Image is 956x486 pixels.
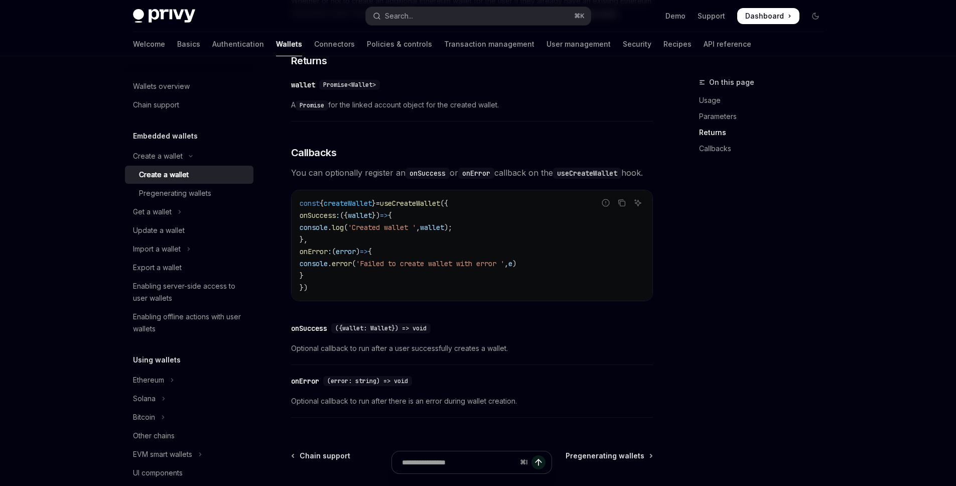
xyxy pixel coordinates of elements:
span: ( [344,223,348,232]
span: A for the linked account object for the created wallet. [291,99,653,111]
a: Wallets overview [125,77,253,95]
h5: Using wallets [133,354,181,366]
a: API reference [704,32,751,56]
div: Ethereum [133,374,164,386]
a: Policies & controls [367,32,432,56]
a: Authentication [212,32,264,56]
span: Returns [291,54,327,68]
a: Transaction management [444,32,534,56]
span: (error: string) => void [327,377,408,385]
div: UI components [133,467,183,479]
button: Toggle Create a wallet section [125,147,253,165]
a: Callbacks [699,141,832,157]
span: ⌘ K [574,12,585,20]
code: Promise [296,100,328,110]
span: { [320,199,324,208]
div: Enabling server-side access to user wallets [133,280,247,304]
span: ) [356,247,360,256]
span: onSuccess [300,211,336,220]
span: console [300,223,328,232]
a: Update a wallet [125,221,253,239]
span: useCreateWallet [380,199,440,208]
div: Solana [133,393,156,405]
div: Create a wallet [139,169,189,181]
div: Create a wallet [133,150,183,162]
span: You can optionally register an or callback on the hook. [291,166,653,180]
div: Get a wallet [133,206,172,218]
div: Pregenerating wallets [139,187,211,199]
span: . [328,259,332,268]
span: wallet [420,223,444,232]
img: dark logo [133,9,195,23]
span: wallet [348,211,372,220]
button: Toggle Solana section [125,390,253,408]
a: Demo [665,11,686,21]
span: Dashboard [745,11,784,21]
a: Security [623,32,651,56]
span: : [328,247,332,256]
div: EVM smart wallets [133,448,192,460]
div: Enabling offline actions with user wallets [133,311,247,335]
button: Toggle Bitcoin section [125,408,253,426]
span: : [336,211,340,220]
span: error [336,247,356,256]
span: = [376,199,380,208]
span: log [332,223,344,232]
a: Usage [699,92,832,108]
a: Wallets [276,32,302,56]
div: Chain support [133,99,179,111]
span: . [328,223,332,232]
span: Optional callback to run after there is an error during wallet creation. [291,395,653,407]
a: Basics [177,32,200,56]
div: Export a wallet [133,262,182,274]
a: User management [547,32,611,56]
button: Send message [531,455,545,469]
button: Toggle dark mode [807,8,824,24]
span: createWallet [324,199,372,208]
div: onSuccess [291,323,327,333]
a: Enabling server-side access to user wallets [125,277,253,307]
span: onError [300,247,328,256]
span: , [504,259,508,268]
code: onError [458,168,494,179]
div: Search... [385,10,413,22]
code: useCreateWallet [553,168,621,179]
a: Chain support [125,96,253,114]
button: Toggle Ethereum section [125,371,253,389]
button: Open search [366,7,591,25]
button: Copy the contents from the code block [615,196,628,209]
span: { [368,247,372,256]
div: wallet [291,80,315,90]
button: Toggle Get a wallet section [125,203,253,221]
span: ) [512,259,516,268]
h5: Embedded wallets [133,130,198,142]
span: On this page [709,76,754,88]
span: const [300,199,320,208]
a: Parameters [699,108,832,125]
div: Bitcoin [133,411,155,423]
span: error [332,259,352,268]
a: Create a wallet [125,166,253,184]
span: } [300,271,304,280]
span: ( [352,259,356,268]
a: Pregenerating wallets [125,184,253,202]
a: UI components [125,464,253,482]
a: Recipes [663,32,692,56]
div: Other chains [133,430,175,442]
a: Other chains [125,427,253,445]
span: e [508,259,512,268]
span: }) [372,211,380,220]
code: onSuccess [405,168,450,179]
a: Returns [699,125,832,141]
div: Update a wallet [133,224,185,236]
span: { [388,211,392,220]
span: } [372,199,376,208]
span: console [300,259,328,268]
a: Connectors [314,32,355,56]
button: Toggle EVM smart wallets section [125,445,253,463]
span: ({ [340,211,348,220]
span: => [360,247,368,256]
a: Support [698,11,725,21]
span: }) [300,283,308,292]
span: Promise<Wallet> [323,81,376,89]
